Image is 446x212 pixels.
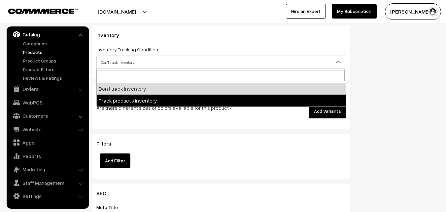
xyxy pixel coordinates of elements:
[8,97,87,108] a: WebPOS
[21,57,87,64] a: Product Groups
[8,7,66,15] a: COMMMERCE
[75,3,159,20] button: [DOMAIN_NAME]
[8,9,78,14] img: COMMMERCE
[309,104,346,118] button: Add Variants
[8,123,87,135] a: Website
[96,56,346,69] span: Don't track inventory
[8,177,87,189] a: Staff Management
[97,83,346,95] li: Don't track inventory
[96,32,127,38] span: Inventory
[21,49,87,56] a: Products
[385,3,441,20] button: [PERSON_NAME]
[97,57,346,68] span: Don't track inventory
[21,74,87,81] a: Reviews & Ratings
[332,4,377,19] a: My Subscription
[8,137,87,148] a: Apps
[8,110,87,122] a: Customers
[97,95,346,106] li: Track product's inventory
[8,83,87,95] a: Orders
[428,7,438,17] img: user
[8,190,87,202] a: Settings
[21,66,87,73] a: Product Filters
[96,190,114,196] span: SEO
[96,140,119,147] span: Filters
[8,28,87,40] a: Catalog
[96,46,158,53] label: Inventory Tracking Condition
[21,40,87,47] a: Categories
[286,4,326,19] a: Hire an Expert
[8,163,87,175] a: Marketing
[96,204,126,211] label: Meta Title
[96,104,259,112] p: Are there different sizes or colors available for this product?
[100,153,130,168] button: Add Filter
[8,150,87,162] a: Reports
